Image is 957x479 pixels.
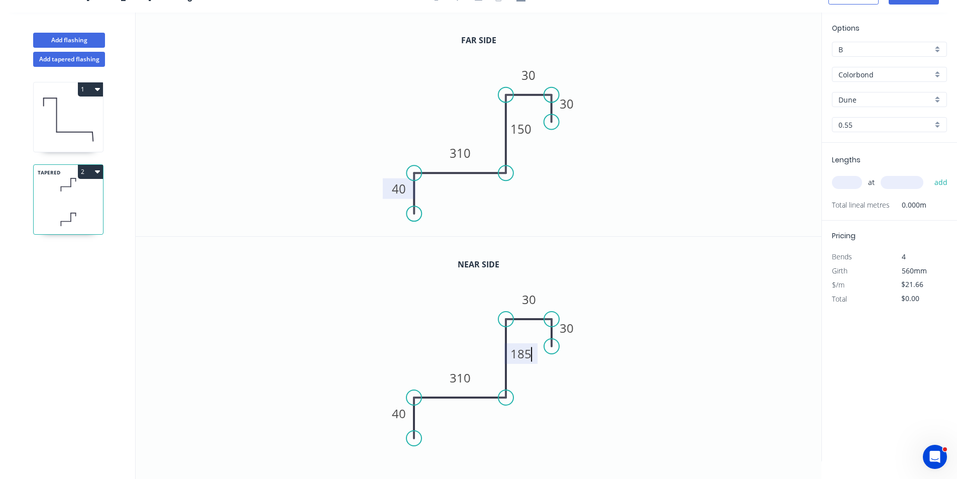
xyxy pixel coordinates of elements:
span: Girth [832,266,847,275]
tspan: 310 [450,145,471,161]
iframe: Intercom live chat [923,445,947,469]
tspan: 30 [560,320,574,336]
input: Price level [838,44,932,55]
tspan: 30 [560,95,574,112]
span: 4 [902,252,906,261]
input: Thickness [838,120,932,130]
tspan: 310 [450,369,471,386]
svg: 0 [136,237,821,461]
input: Material [838,69,932,80]
tspan: 30 [521,67,536,83]
span: Total lineal metres [832,198,890,212]
button: 2 [78,165,103,179]
button: add [929,174,953,191]
span: 0.000m [890,198,926,212]
tspan: 150 [510,121,531,137]
svg: 0 [136,13,821,236]
tspan: 40 [392,180,406,197]
span: $/m [832,280,844,290]
input: Colour [838,94,932,105]
button: Add tapered flashing [33,52,105,67]
button: Add flashing [33,33,105,48]
tspan: 30 [522,291,536,308]
span: Bends [832,252,852,261]
tspan: 40 [392,405,406,422]
span: at [868,175,875,189]
span: Total [832,294,847,304]
tspan: 185 [510,345,531,362]
span: Options [832,23,860,33]
span: Lengths [832,155,861,165]
span: 560mm [902,266,927,275]
span: Pricing [832,231,856,241]
button: 1 [78,82,103,97]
